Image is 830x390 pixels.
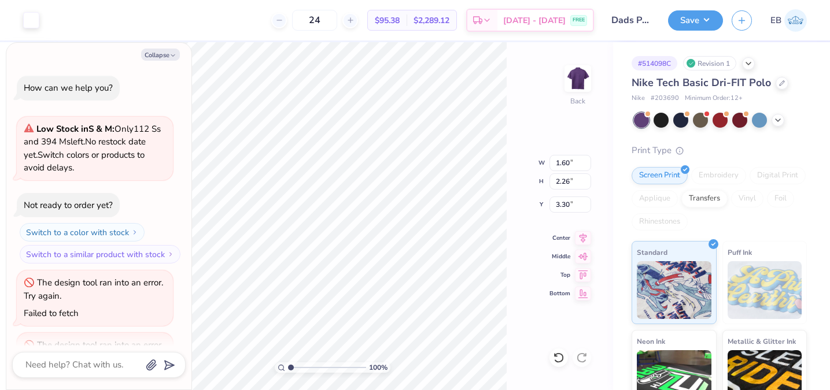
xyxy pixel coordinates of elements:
span: Nike [632,94,645,103]
div: Transfers [681,190,728,207]
span: Top [549,271,570,279]
span: $2,289.12 [414,14,449,27]
span: Only 112 Ss and 394 Ms left. Switch colors or products to avoid delays. [24,123,161,174]
strong: Low Stock in S & M : [36,123,115,135]
input: – – [292,10,337,31]
div: Revision 1 [683,56,736,70]
span: Minimum Order: 12 + [685,94,743,103]
img: Puff Ink [728,261,802,319]
span: Nike Tech Basic Dri-FIT Polo [632,76,771,90]
div: Not ready to order yet? [24,199,113,211]
button: Collapse [141,49,180,61]
span: Puff Ink [728,246,752,258]
div: Vinyl [731,190,763,207]
span: 100 % [369,362,388,373]
span: [DATE] - [DATE] [503,14,566,27]
img: Back [566,67,589,90]
a: EB [770,9,807,32]
button: Save [668,10,723,31]
div: Rhinestones [632,213,688,231]
div: Foil [767,190,794,207]
div: Failed to fetch [24,307,79,319]
span: FREE [573,16,585,24]
button: Switch to a similar product with stock [20,245,180,263]
div: # 514098C [632,56,677,70]
span: Middle [549,252,570,261]
span: Neon Ink [637,335,665,347]
img: Switch to a color with stock [131,229,138,236]
span: EB [770,14,781,27]
div: The design tool ran into an error. Try again. [24,277,163,302]
span: Center [549,234,570,242]
div: The design tool ran into an error. Try again. [24,339,163,364]
span: Metallic & Glitter Ink [728,335,796,347]
div: Back [570,96,585,106]
img: Standard [637,261,711,319]
button: Switch to a color with stock [20,223,145,242]
div: Print Type [632,144,807,157]
div: Applique [632,190,678,207]
span: Bottom [549,289,570,298]
span: $95.38 [375,14,400,27]
span: No restock date yet. [24,136,146,161]
div: Embroidery [691,167,746,184]
input: Untitled Design [603,9,659,32]
span: # 203690 [651,94,679,103]
span: Standard [637,246,667,258]
img: Switch to a similar product with stock [167,251,174,258]
img: Emma Burke [784,9,807,32]
div: How can we help you? [24,82,113,94]
div: Digital Print [750,167,806,184]
div: Screen Print [632,167,688,184]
